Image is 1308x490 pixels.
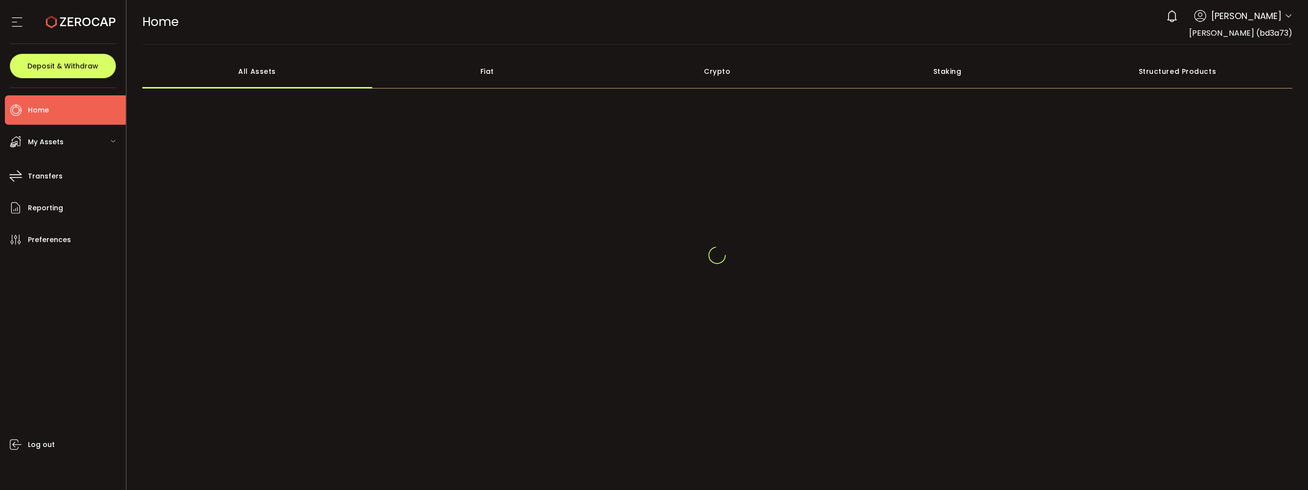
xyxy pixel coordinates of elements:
span: Deposit & Withdraw [27,63,98,69]
span: Reporting [28,201,63,215]
div: Staking [832,54,1062,89]
div: Structured Products [1062,54,1292,89]
span: Log out [28,438,55,452]
span: My Assets [28,135,64,149]
span: Home [142,13,179,30]
div: Crypto [602,54,832,89]
div: Fiat [372,54,602,89]
span: Home [28,103,49,117]
span: Transfers [28,169,63,183]
button: Deposit & Withdraw [10,54,116,78]
div: All Assets [142,54,372,89]
span: [PERSON_NAME] (bd3a73) [1189,27,1292,39]
span: Preferences [28,233,71,247]
span: [PERSON_NAME] [1211,9,1282,22]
